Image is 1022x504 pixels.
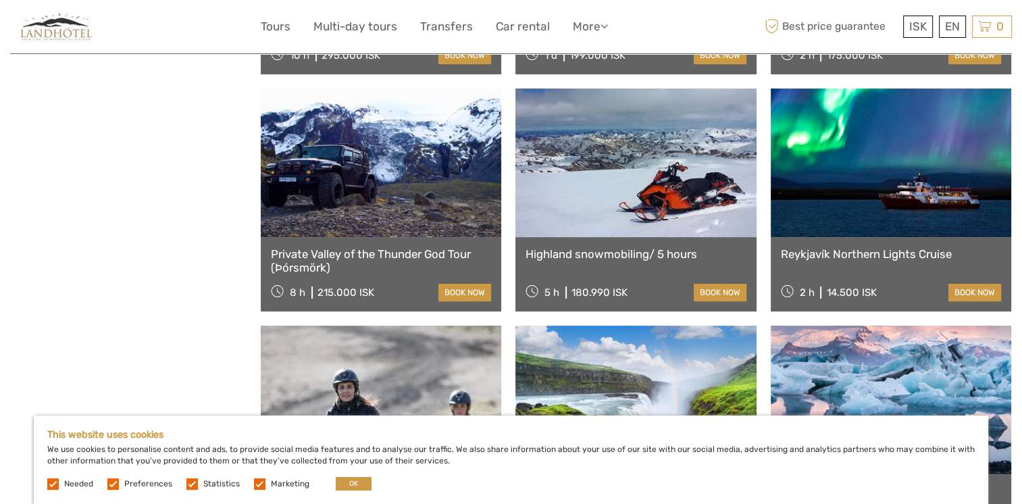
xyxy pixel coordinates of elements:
[10,10,103,43] img: 794-4d1e71b2-5dd0-4a39-8cc1-b0db556bc61e_logo_small.jpg
[761,16,900,38] span: Best price guarantee
[438,284,491,301] a: book now
[124,478,172,490] label: Preferences
[799,286,814,299] span: 2 h
[322,49,380,61] div: 295.000 ISK
[271,478,309,490] label: Marketing
[569,49,625,61] div: 199.000 ISK
[526,247,746,261] a: Highland snowmobiling/ 5 hours
[948,284,1001,301] a: book now
[994,20,1006,33] span: 0
[290,286,305,299] span: 8 h
[19,24,153,34] p: We're away right now. Please check back later!
[203,478,240,490] label: Statistics
[571,286,628,299] div: 180.990 ISK
[781,247,1001,261] a: Reykjavík Northern Lights Cruise
[826,286,876,299] div: 14.500 ISK
[290,49,309,61] span: 10 h
[47,429,975,440] h5: This website uses cookies
[317,286,374,299] div: 215.000 ISK
[909,20,927,33] span: ISK
[64,478,93,490] label: Needed
[438,47,491,64] a: book now
[826,49,882,61] div: 175.000 ISK
[271,247,491,275] a: Private Valley of the Thunder God Tour (Þórsmörk)
[336,477,372,490] button: OK
[544,286,559,299] span: 5 h
[34,415,988,504] div: We use cookies to personalise content and ads, to provide social media features and to analyse ou...
[420,17,473,36] a: Transfers
[313,17,397,36] a: Multi-day tours
[694,47,746,64] a: book now
[261,17,290,36] a: Tours
[155,21,172,37] button: Open LiveChat chat widget
[694,284,746,301] a: book now
[948,47,1001,64] a: book now
[544,49,557,61] span: 1 d
[496,17,550,36] a: Car rental
[939,16,966,38] div: EN
[573,17,608,36] a: More
[799,49,814,61] span: 2 h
